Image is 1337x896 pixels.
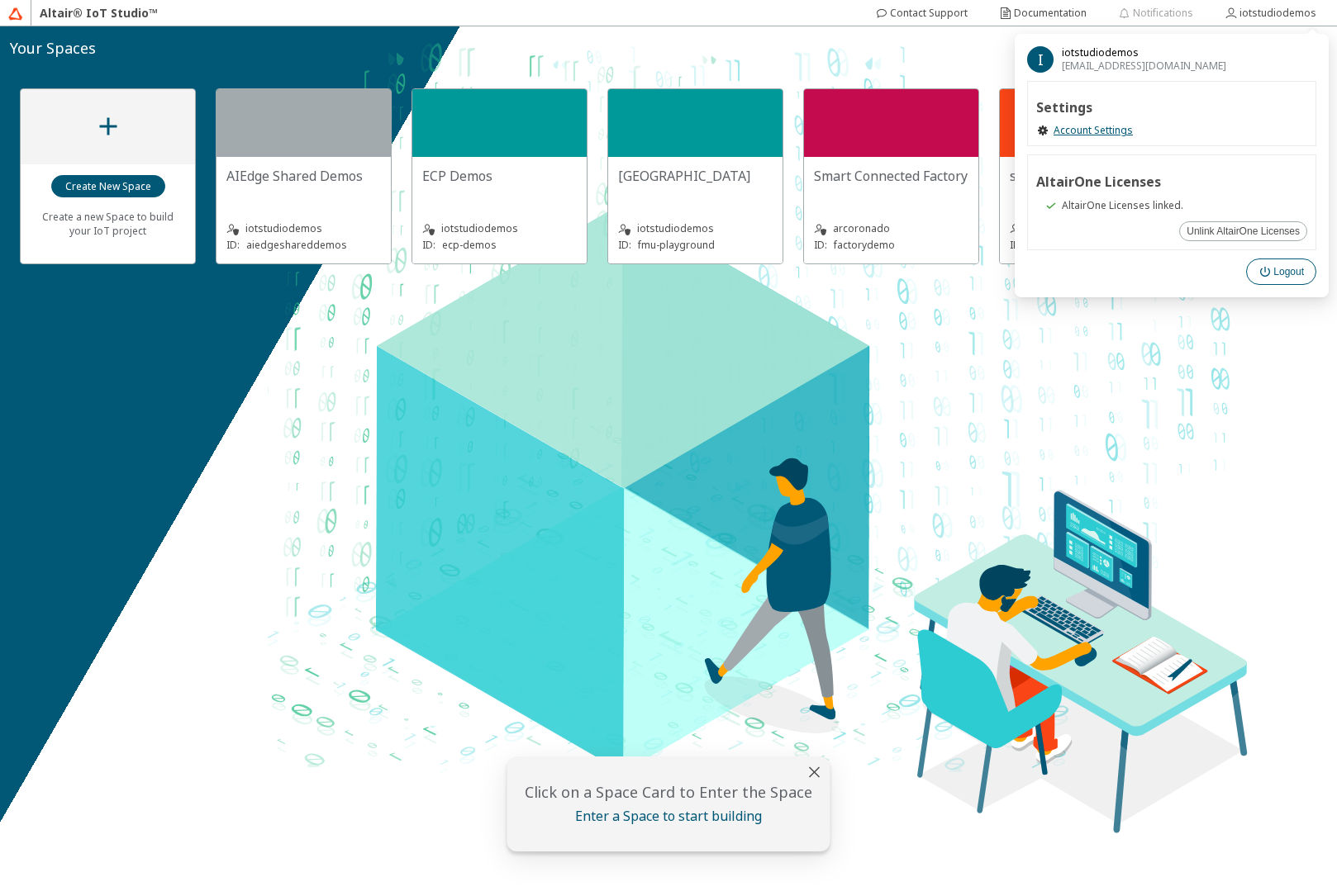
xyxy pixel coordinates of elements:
span: [EMAIL_ADDRESS][DOMAIN_NAME] [1062,59,1226,73]
span: iotstudiodemos [1062,46,1226,59]
unity-typography: iotstudiodemos [422,220,577,237]
p: ID: [618,238,631,252]
span: AltairOne Licenses linked. [1062,199,1183,212]
unity-typography: Smart Connected Factory [814,167,968,185]
unity-typography: iotstudiodemos [618,220,773,237]
unity-typography: Click on a Space Card to Enter the Space [517,782,821,802]
unity-typography: ECP Demos [422,167,577,185]
unity-typography: iotstudiodemos [226,220,381,237]
span: I [1038,53,1044,66]
p: ID: [814,238,827,252]
unity-typography: AIEdge Shared Demos [226,167,381,185]
h2: Settings [1036,101,1307,114]
h2: AltairOne Licenses [1036,175,1307,188]
unity-typography: space-cadets [1010,167,1164,185]
p: aiedgeshareddemos [246,238,347,252]
unity-typography: [GEOGRAPHIC_DATA] [618,167,773,185]
unity-typography: Enter a Space to start building [517,807,821,825]
unity-typography: Create a new Space to build your IoT project [31,198,185,249]
unity-typography: arcoronado [814,220,968,237]
p: factorydemo [834,238,895,252]
p: ID: [1010,238,1023,252]
p: ecp-demos [442,238,497,252]
p: fmu-playground [638,238,715,252]
unity-typography: sgenzer [1010,220,1164,237]
p: ID: [226,238,240,252]
a: Account Settings [1054,124,1133,137]
p: ID: [422,238,435,252]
